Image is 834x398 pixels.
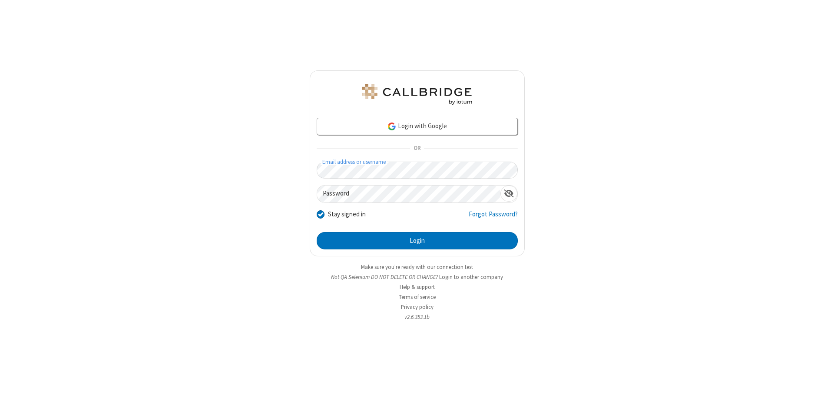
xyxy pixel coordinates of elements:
li: v2.6.353.1b [310,313,525,321]
input: Password [317,186,500,202]
a: Login with Google [317,118,518,135]
label: Stay signed in [328,209,366,219]
input: Email address or username [317,162,518,179]
a: Forgot Password? [469,209,518,226]
li: Not QA Selenium DO NOT DELETE OR CHANGE? [310,273,525,281]
span: OR [410,143,424,155]
a: Privacy policy [401,303,434,311]
a: Make sure you're ready with our connection test [361,263,473,271]
a: Help & support [400,283,435,291]
button: Login [317,232,518,249]
a: Terms of service [399,293,436,301]
img: QA Selenium DO NOT DELETE OR CHANGE [361,84,473,105]
button: Login to another company [439,273,503,281]
img: google-icon.png [387,122,397,131]
div: Show password [500,186,517,202]
iframe: Chat [812,375,827,392]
